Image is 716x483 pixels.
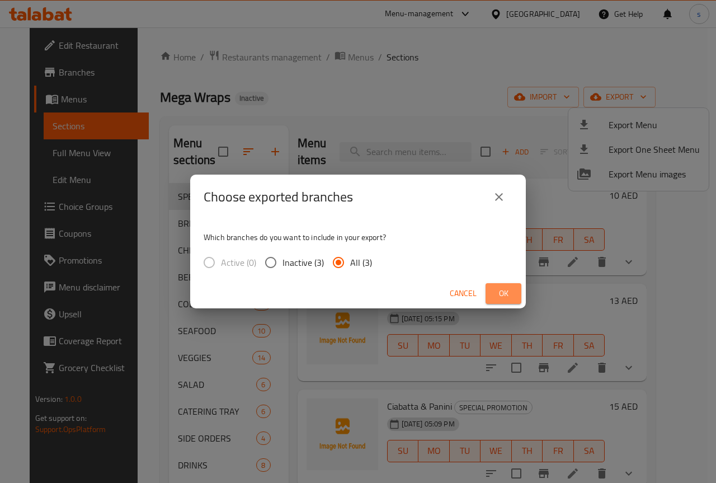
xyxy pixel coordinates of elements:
h2: Choose exported branches [204,188,353,206]
span: All (3) [350,256,372,269]
button: Ok [486,283,521,304]
span: Inactive (3) [282,256,324,269]
span: Ok [494,287,512,301]
button: close [486,184,512,210]
span: Cancel [450,287,477,301]
p: Which branches do you want to include in your export? [204,232,512,243]
span: Active (0) [221,256,256,269]
button: Cancel [445,283,481,304]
